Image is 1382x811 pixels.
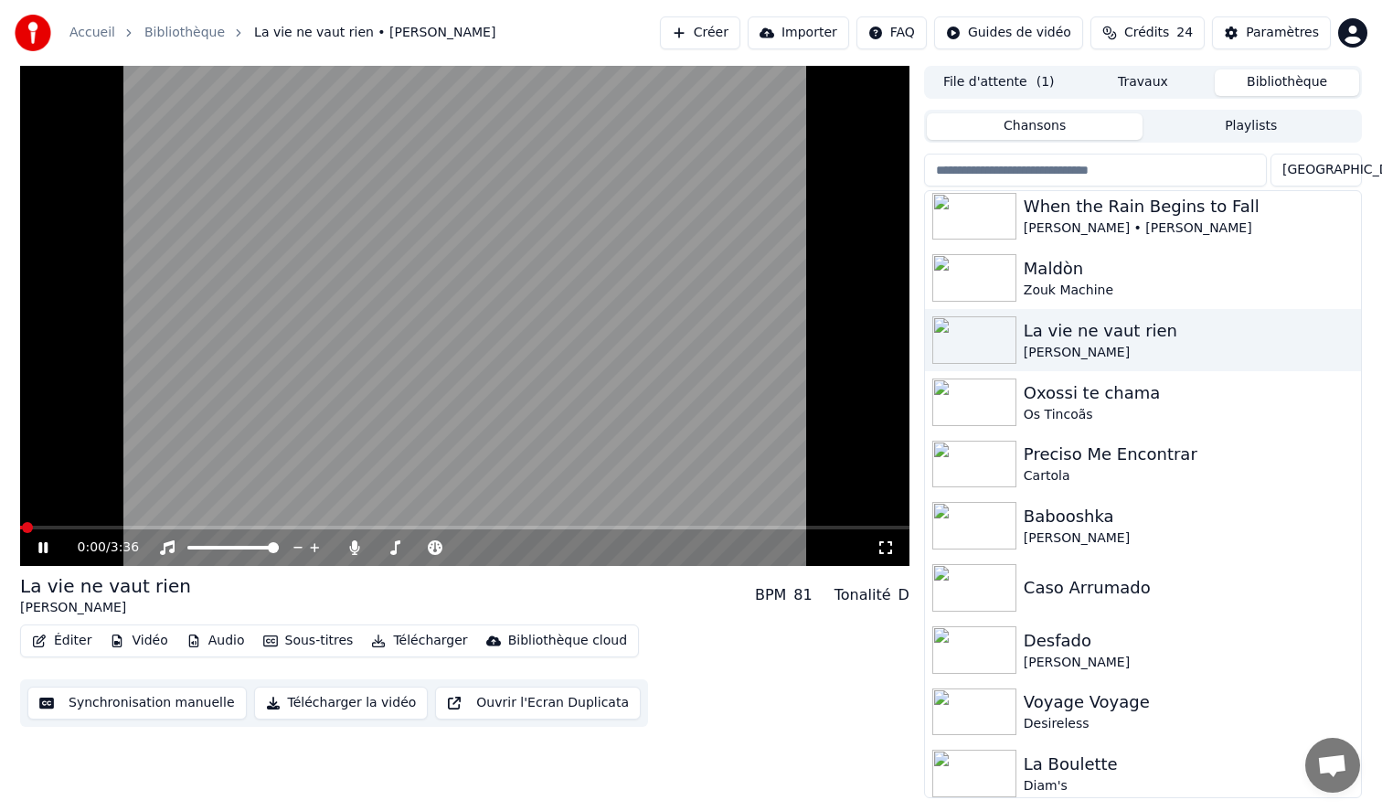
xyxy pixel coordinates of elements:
button: Télécharger [364,628,474,654]
div: Desfado [1024,628,1354,654]
div: Diam's [1024,777,1354,795]
div: Maldòn [1024,256,1354,282]
div: [PERSON_NAME] [20,599,191,617]
img: youka [15,15,51,51]
button: Éditer [25,628,99,654]
div: Caso Arrumado [1024,575,1354,601]
div: D [898,584,909,606]
div: [PERSON_NAME] [1024,344,1354,362]
button: Crédits24 [1090,16,1205,49]
div: BPM [755,584,786,606]
button: Synchronisation manuelle [27,687,247,720]
a: Accueil [69,24,115,42]
div: Cartola [1024,467,1354,486]
button: Bibliothèque [1215,69,1359,96]
div: Tonalité [835,584,891,606]
span: 24 [1176,24,1193,42]
button: Télécharger la vidéo [254,687,429,720]
div: La vie ne vaut rien [1024,318,1354,344]
button: Importer [748,16,849,49]
span: Crédits [1124,24,1169,42]
div: Preciso Me Encontrar [1024,442,1354,467]
span: ( 1 ) [1036,73,1055,91]
button: Sous-titres [256,628,361,654]
a: Bibliothèque [144,24,225,42]
div: When the Rain Begins to Fall [1024,194,1354,219]
div: Oxossi te chama [1024,380,1354,406]
button: File d'attente [927,69,1071,96]
button: Guides de vidéo [934,16,1083,49]
div: 81 [793,584,812,606]
div: La Boulette [1024,752,1354,777]
div: Zouk Machine [1024,282,1354,300]
div: La vie ne vaut rien [20,573,191,599]
span: La vie ne vaut rien • [PERSON_NAME] [254,24,495,42]
div: Ouvrir le chat [1305,738,1360,793]
div: [PERSON_NAME] [1024,654,1354,672]
nav: breadcrumb [69,24,495,42]
div: Babooshka [1024,504,1354,529]
span: 3:36 [111,539,139,557]
div: Bibliothèque cloud [508,632,627,650]
div: [PERSON_NAME] [1024,529,1354,548]
button: Vidéo [102,628,175,654]
button: Paramètres [1212,16,1331,49]
button: Playlists [1143,113,1359,140]
div: Voyage Voyage [1024,689,1354,715]
div: Desireless [1024,715,1354,733]
button: Chansons [927,113,1143,140]
div: [PERSON_NAME] • [PERSON_NAME] [1024,219,1354,238]
button: Ouvrir l'Ecran Duplicata [435,687,641,720]
button: Audio [179,628,252,654]
div: Paramètres [1246,24,1319,42]
button: FAQ [856,16,927,49]
div: / [78,539,122,557]
div: Os Tincoãs [1024,406,1354,424]
button: Créer [660,16,740,49]
button: Travaux [1071,69,1216,96]
span: 0:00 [78,539,106,557]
